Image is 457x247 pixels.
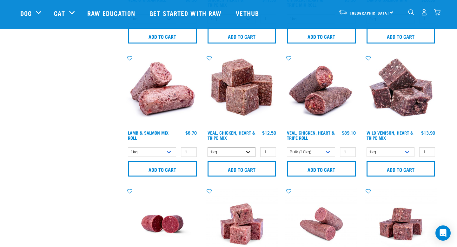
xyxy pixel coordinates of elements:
[128,161,197,177] input: Add to cart
[350,12,389,14] span: [GEOGRAPHIC_DATA]
[287,131,335,139] a: Veal, Chicken, Heart & Tripe Roll
[185,130,197,135] div: $8.70
[81,0,143,26] a: Raw Education
[367,28,435,43] input: Add to cart
[408,9,414,15] img: home-icon-1@2x.png
[229,0,267,26] a: Vethub
[262,130,276,135] div: $12.50
[285,55,357,127] img: 1263 Chicken Organ Roll 02
[434,9,440,16] img: home-icon@2x.png
[20,8,32,18] a: Dog
[287,161,356,177] input: Add to cart
[208,131,255,139] a: Veal, Chicken, Heart & Tripe Mix
[206,55,278,127] img: Veal Chicken Heart Tripe Mix 01
[435,225,451,241] div: Open Intercom Messenger
[339,9,347,15] img: van-moving.png
[287,28,356,43] input: Add to cart
[342,130,356,135] div: $89.10
[143,0,229,26] a: Get started with Raw
[419,147,435,157] input: 1
[208,28,276,43] input: Add to cart
[208,161,276,177] input: Add to cart
[421,130,435,135] div: $13.90
[421,9,427,16] img: user.png
[54,8,65,18] a: Cat
[128,131,169,139] a: Lamb & Salmon Mix Roll
[367,131,414,139] a: Wild Venison, Heart & Tripe Mix
[367,161,435,177] input: Add to cart
[126,55,198,127] img: 1261 Lamb Salmon Roll 01
[128,28,197,43] input: Add to cart
[365,55,437,127] img: 1171 Venison Heart Tripe Mix 01
[260,147,276,157] input: 1
[340,147,356,157] input: 1
[181,147,197,157] input: 1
